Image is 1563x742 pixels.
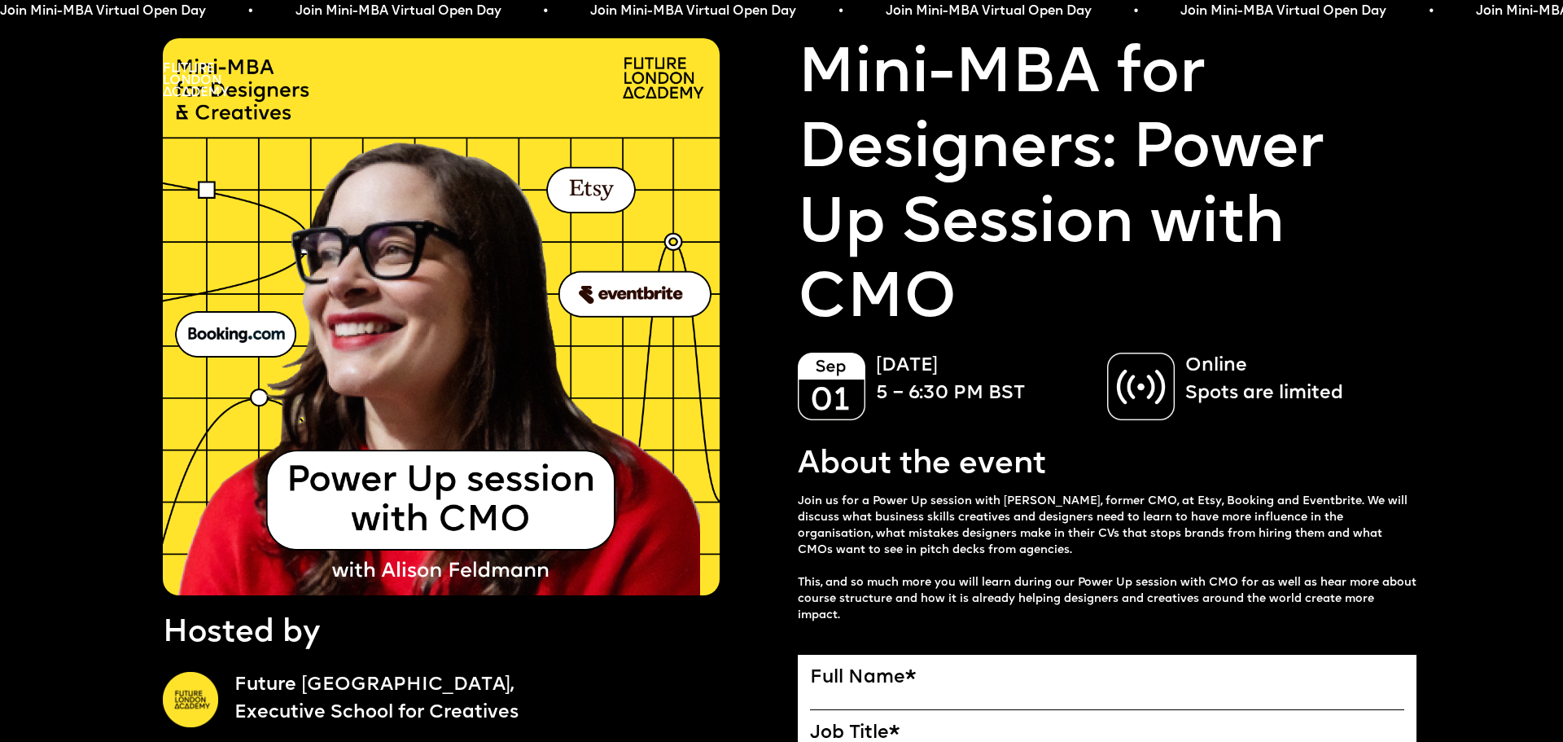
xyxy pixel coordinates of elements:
[543,3,548,20] span: •
[810,667,1404,690] label: Full Name
[798,38,1416,339] a: Mini-MBA for Designers: Power Up Session with CMO
[798,494,1416,624] p: Join us for a Power Up session with [PERSON_NAME], former CMO, at Etsy, Booking and Eventbrite. W...
[1133,3,1138,20] span: •
[163,63,229,96] img: A logo saying in 3 lines: Future London Academy
[838,3,843,20] span: •
[1428,3,1433,20] span: •
[1185,353,1400,409] p: Online Spots are limited
[163,612,320,656] p: Hosted by
[234,672,781,728] a: Future [GEOGRAPHIC_DATA],Executive School for Creatives
[247,3,252,20] span: •
[798,443,1046,487] p: About the event
[163,672,218,727] img: A yellow circle with Future London Academy logo
[876,353,1091,409] p: [DATE] 5 – 6:30 PM BST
